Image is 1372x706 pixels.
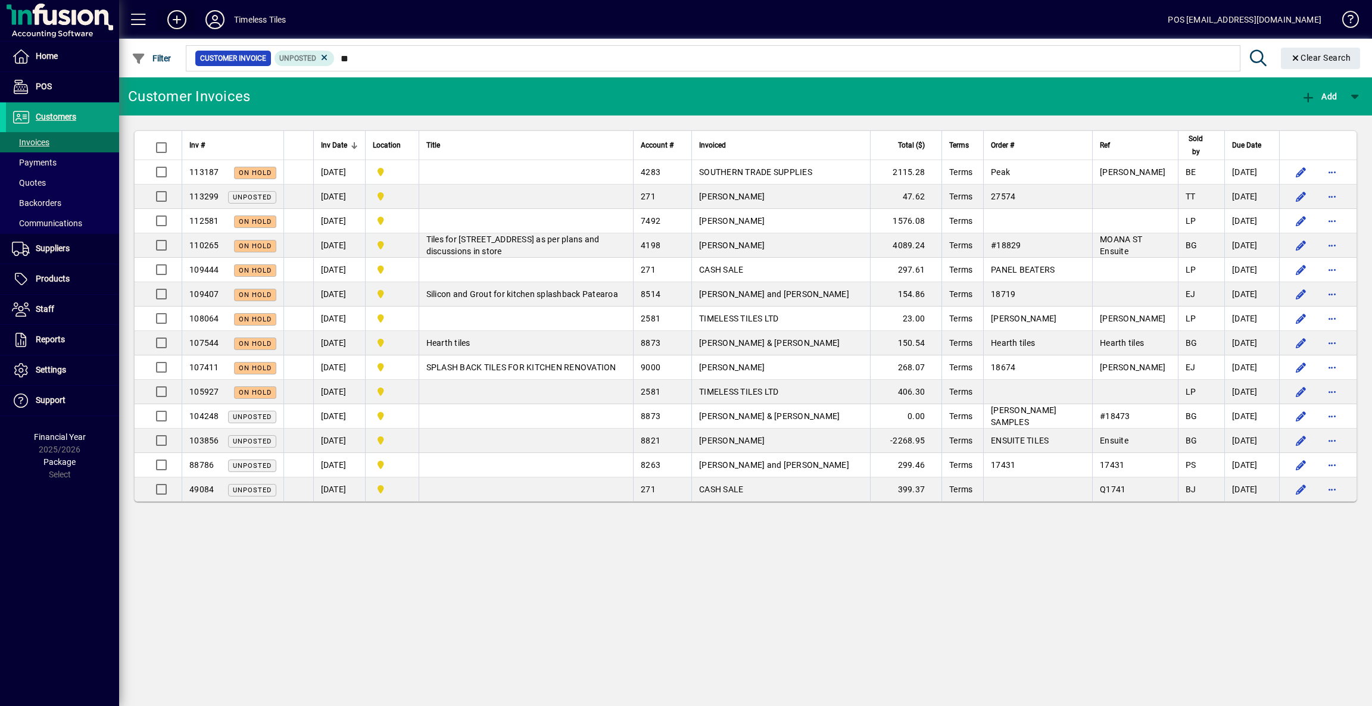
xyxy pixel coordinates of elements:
span: TT [1186,192,1196,201]
a: Knowledge Base [1333,2,1357,41]
div: Title [426,139,626,152]
div: Total ($) [878,139,936,152]
span: ENSUITE TILES [991,436,1049,445]
span: 4283 [641,167,660,177]
button: Edit [1292,333,1311,352]
button: Edit [1292,236,1311,255]
a: Products [6,264,119,294]
span: Unposted [279,54,316,63]
td: [DATE] [1224,404,1279,429]
span: Terms [949,485,972,494]
span: Terms [949,387,972,396]
span: PANEL BEATERS [991,265,1055,274]
span: 7492 [641,216,660,226]
span: Dunedin [373,288,411,301]
span: 104248 [189,411,219,421]
span: [PERSON_NAME] [699,192,765,201]
td: [DATE] [313,355,365,380]
button: More options [1323,285,1342,304]
td: [DATE] [313,160,365,185]
span: Products [36,274,70,283]
span: 8873 [641,411,660,421]
span: Payments [12,158,57,167]
span: LP [1186,314,1196,323]
span: SPLASH BACK TILES FOR KITCHEN RENOVATION [426,363,616,372]
span: Ensuite [1100,436,1128,445]
span: 2581 [641,387,660,396]
span: Terms [949,167,972,177]
span: Dunedin [373,214,411,227]
span: Inv # [189,139,205,152]
span: BE [1186,167,1196,177]
span: Terms [949,139,969,152]
a: Suppliers [6,234,119,264]
button: Clear [1281,48,1361,69]
span: 18719 [991,289,1015,299]
div: Inv Date [321,139,358,152]
a: POS [6,72,119,102]
span: Total ($) [898,139,925,152]
td: [DATE] [313,477,365,501]
button: Add [1298,86,1340,107]
button: More options [1323,187,1342,206]
span: Unposted [233,193,272,201]
span: Terms [949,314,972,323]
span: 2581 [641,314,660,323]
button: More options [1323,236,1342,255]
td: 299.46 [870,453,941,477]
span: Dunedin [373,410,411,423]
td: 406.30 [870,380,941,404]
span: Terms [949,265,972,274]
span: Dunedin [373,361,411,374]
span: [PERSON_NAME] and [PERSON_NAME] [699,289,849,299]
span: Add [1301,92,1337,101]
td: [DATE] [313,307,365,331]
span: CASH SALE [699,265,743,274]
span: Dunedin [373,483,411,496]
span: Tiles for [STREET_ADDRESS] as per plans and discussions in store [426,235,600,256]
span: Dunedin [373,336,411,349]
td: [DATE] [1224,331,1279,355]
span: Terms [949,289,972,299]
span: 8514 [641,289,660,299]
span: BG [1186,436,1198,445]
span: Terms [949,363,972,372]
button: Edit [1292,260,1311,279]
span: [PERSON_NAME] [1100,314,1165,323]
a: Quotes [6,173,119,193]
a: Payments [6,152,119,173]
span: Q1741 [1100,485,1125,494]
td: [DATE] [313,380,365,404]
button: Edit [1292,480,1311,499]
span: On hold [239,291,272,299]
span: Order # [991,139,1014,152]
button: More options [1323,358,1342,377]
span: Sold by [1186,132,1206,158]
span: Support [36,395,66,405]
button: Edit [1292,309,1311,328]
span: 8821 [641,436,660,445]
span: 18674 [991,363,1015,372]
span: On hold [239,169,272,177]
button: Edit [1292,285,1311,304]
span: Ref [1100,139,1110,152]
span: Clear Search [1290,53,1351,63]
span: On hold [239,340,272,348]
span: Suppliers [36,243,70,253]
span: Reports [36,335,65,344]
span: Invoiced [699,139,726,152]
span: 107411 [189,363,219,372]
a: Backorders [6,193,119,213]
span: EJ [1186,363,1196,372]
span: Home [36,51,58,61]
td: [DATE] [1224,453,1279,477]
span: #18473 [1100,411,1130,421]
td: 23.00 [870,307,941,331]
td: [DATE] [1224,160,1279,185]
div: Inv # [189,139,276,152]
span: CASH SALE [699,485,743,494]
span: 88786 [189,460,214,470]
td: [DATE] [1224,307,1279,331]
span: LP [1186,387,1196,396]
div: Account # [641,139,684,152]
